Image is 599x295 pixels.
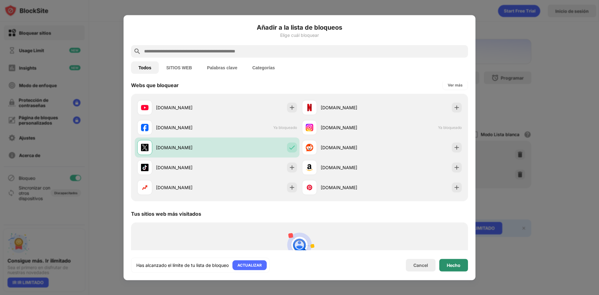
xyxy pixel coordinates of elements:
[136,262,229,268] div: Has alcanzado el límite de tu lista de bloqueo
[131,82,179,88] div: Webs que bloquear
[245,61,282,74] button: Categorías
[306,104,313,111] img: favicons
[156,164,217,171] div: [DOMAIN_NAME]
[141,164,149,171] img: favicons
[159,61,199,74] button: SITIOS WEB
[448,82,463,88] div: Ver más
[141,184,149,191] img: favicons
[306,124,313,131] img: favicons
[306,164,313,171] img: favicons
[306,184,313,191] img: favicons
[306,144,313,151] img: favicons
[321,144,382,151] div: [DOMAIN_NAME]
[156,184,217,191] div: [DOMAIN_NAME]
[141,104,149,111] img: favicons
[321,184,382,191] div: [DOMAIN_NAME]
[321,164,382,171] div: [DOMAIN_NAME]
[141,124,149,131] img: favicons
[134,47,141,55] img: search.svg
[438,125,462,130] span: Ya bloqueado
[321,124,382,131] div: [DOMAIN_NAME]
[131,32,468,37] div: Elige cuál bloquear
[273,125,297,130] span: Ya bloqueado
[447,263,460,268] div: Hecho
[413,263,428,268] div: Cancel
[156,124,217,131] div: [DOMAIN_NAME]
[237,262,262,268] div: ACTUALIZAR
[321,104,382,111] div: [DOMAIN_NAME]
[156,144,217,151] div: [DOMAIN_NAME]
[131,22,468,32] h6: Añadir a la lista de bloqueos
[131,210,201,217] div: Tus sitios web más visitados
[141,144,149,151] img: favicons
[199,61,245,74] button: Palabras clave
[156,104,217,111] div: [DOMAIN_NAME]
[131,61,159,74] button: Todos
[285,230,314,260] img: personal-suggestions.svg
